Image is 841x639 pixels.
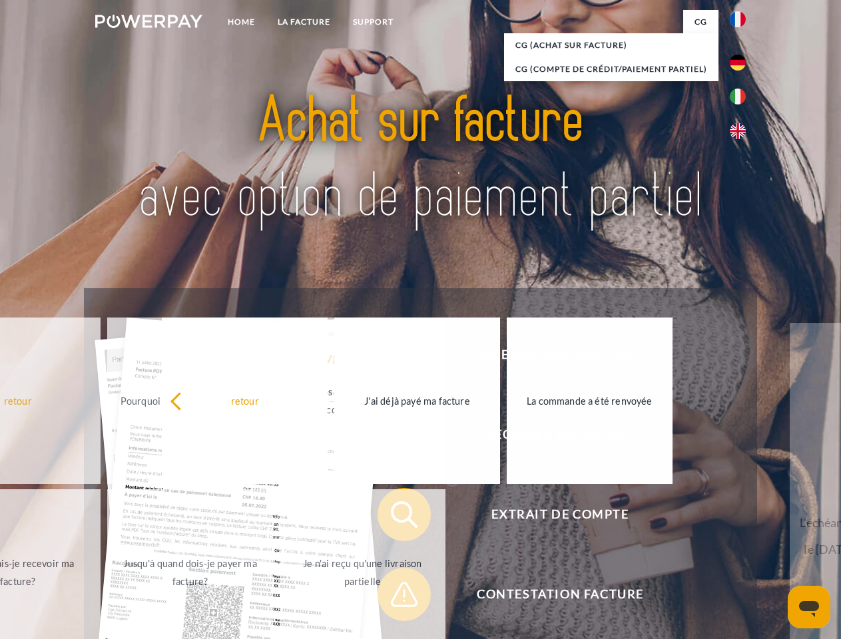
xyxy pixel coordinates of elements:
[730,55,746,71] img: de
[504,57,718,81] a: CG (Compte de crédit/paiement partiel)
[515,391,665,409] div: La commande a été renvoyée
[288,554,437,590] div: Je n'ai reçu qu'une livraison partielle
[342,391,492,409] div: J'ai déjà payé ma facture
[216,10,266,34] a: Home
[397,488,723,541] span: Extrait de compte
[730,123,746,139] img: en
[683,10,718,34] a: CG
[378,568,724,621] button: Contestation Facture
[127,64,714,255] img: title-powerpay_fr.svg
[115,554,265,590] div: Jusqu'à quand dois-je payer ma facture?
[378,488,724,541] button: Extrait de compte
[170,391,320,409] div: retour
[95,15,202,28] img: logo-powerpay-white.svg
[730,89,746,105] img: it
[397,568,723,621] span: Contestation Facture
[266,10,342,34] a: LA FACTURE
[504,33,718,57] a: CG (achat sur facture)
[342,10,405,34] a: Support
[788,586,830,628] iframe: Bouton de lancement de la fenêtre de messagerie
[730,11,746,27] img: fr
[115,391,265,409] div: Pourquoi ai-je reçu une facture?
